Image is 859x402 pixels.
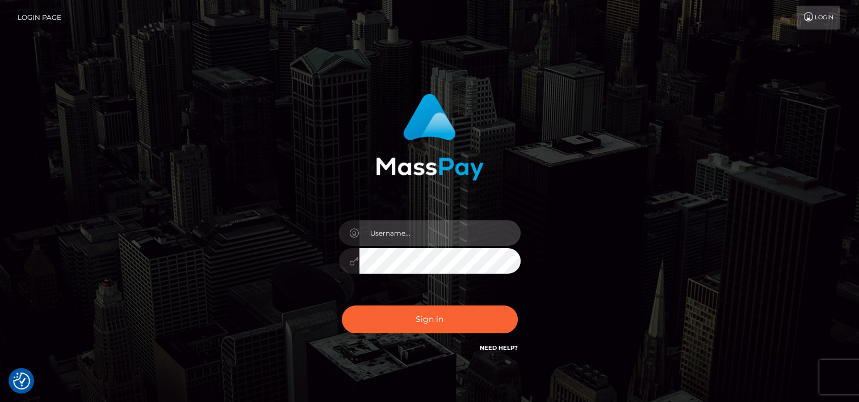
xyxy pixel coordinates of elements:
img: Revisit consent button [13,372,30,390]
img: MassPay Login [376,94,484,181]
button: Sign in [342,305,518,333]
a: Login Page [18,6,61,30]
input: Username... [359,220,521,246]
button: Consent Preferences [13,372,30,390]
a: Login [797,6,840,30]
a: Need Help? [480,344,518,351]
